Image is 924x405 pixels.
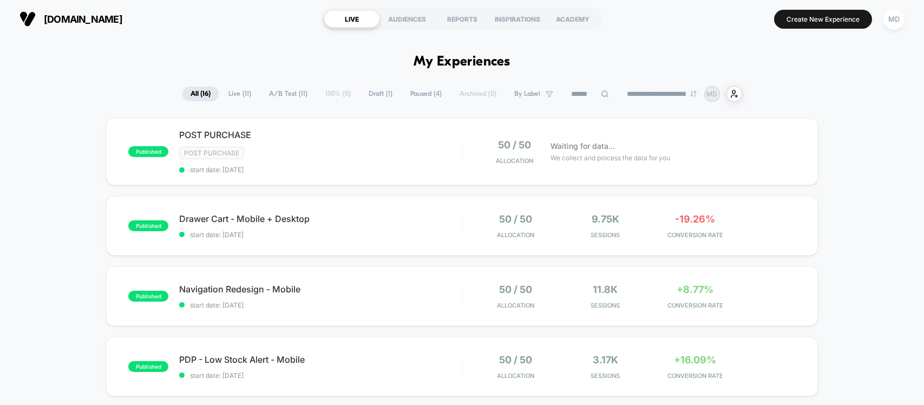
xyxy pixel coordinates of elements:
span: Sessions [563,372,647,380]
span: By Label [514,90,540,98]
div: INSPIRATIONS [490,10,545,28]
span: Allocation [497,372,534,380]
button: [DOMAIN_NAME] [16,10,126,28]
span: published [128,291,168,302]
span: Post Purchase [179,147,244,159]
span: 50 / 50 [499,213,532,225]
div: ACADEMY [545,10,600,28]
span: 9.75k [592,213,619,225]
span: Drawer Cart - Mobile + Desktop [179,213,461,224]
span: start date: [DATE] [179,166,461,174]
span: +8.77% [677,284,713,295]
span: start date: [DATE] [179,371,461,380]
span: published [128,220,168,231]
span: 50 / 50 [499,354,532,365]
div: MD [883,9,905,30]
span: Allocation [497,302,534,309]
span: -19.26% [675,213,715,225]
div: AUDIENCES [379,10,435,28]
span: +16.09% [674,354,716,365]
span: 3.17k [593,354,618,365]
img: Visually logo [19,11,36,27]
span: start date: [DATE] [179,231,461,239]
span: Allocation [496,157,533,165]
div: LIVE [324,10,379,28]
span: CONVERSION RATE [653,302,737,309]
span: published [128,361,168,372]
span: Sessions [563,231,647,239]
span: POST PURCHASE [179,129,461,140]
span: 50 / 50 [499,284,532,295]
span: A/B Test ( 11 ) [261,87,316,101]
button: Create New Experience [774,10,872,29]
span: CONVERSION RATE [653,372,737,380]
img: end [690,90,697,97]
span: Sessions [563,302,647,309]
span: 11.8k [593,284,618,295]
span: PDP - Low Stock Alert - Mobile [179,354,461,365]
span: start date: [DATE] [179,301,461,309]
span: Paused ( 4 ) [402,87,450,101]
span: Navigation Redesign - Mobile [179,284,461,295]
button: MD [880,8,908,30]
span: We collect and process the data for you [551,153,670,163]
span: [DOMAIN_NAME] [44,14,122,25]
span: Allocation [497,231,534,239]
span: Draft ( 1 ) [361,87,401,101]
div: REPORTS [435,10,490,28]
span: All ( 16 ) [182,87,219,101]
span: 50 / 50 [498,139,531,151]
h1: My Experiences [414,54,510,70]
span: published [128,146,168,157]
span: Waiting for data... [551,140,615,152]
p: MD [706,90,717,98]
span: Live ( 11 ) [220,87,259,101]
